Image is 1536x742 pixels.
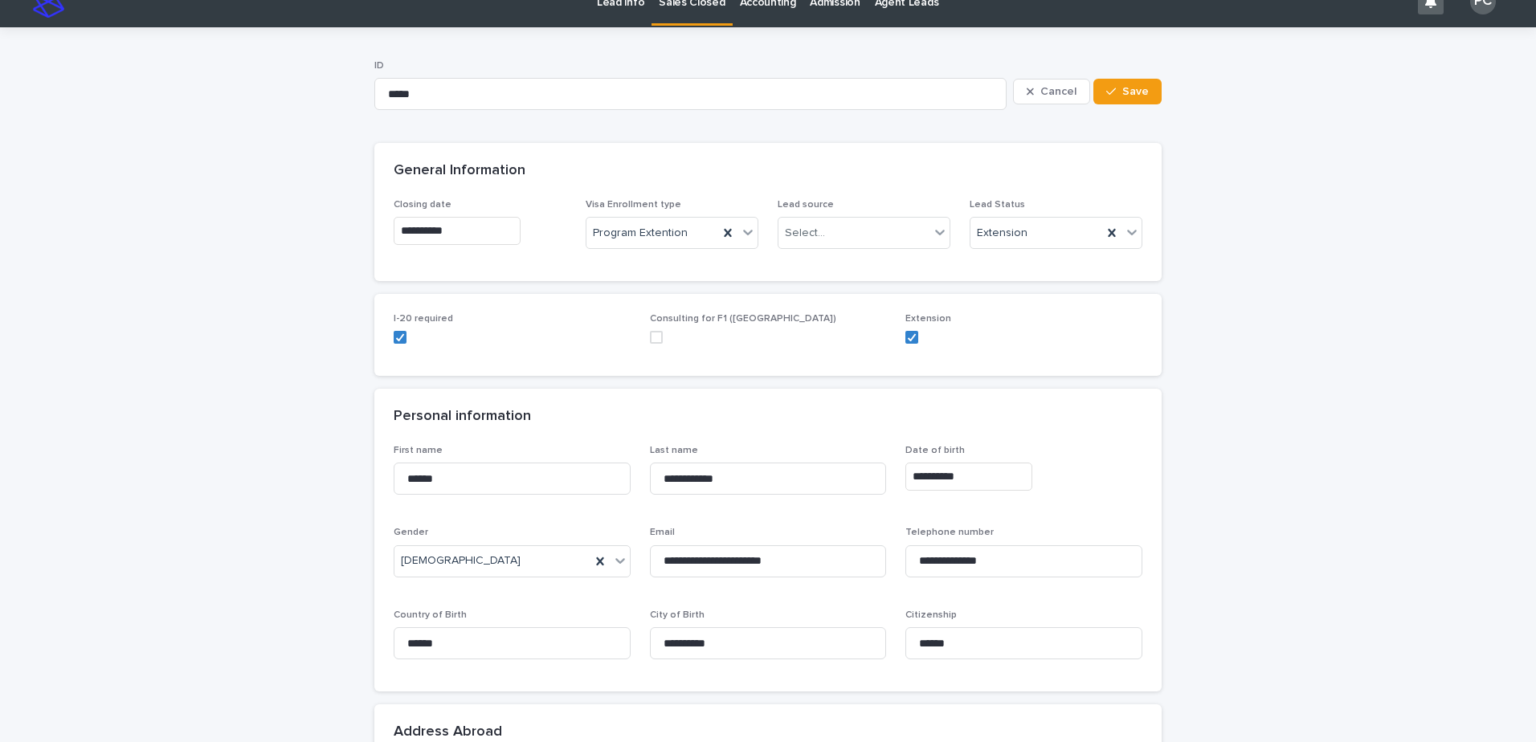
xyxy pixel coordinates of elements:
[394,200,451,210] span: Closing date
[650,446,698,455] span: Last name
[905,610,957,620] span: Citizenship
[401,552,521,569] span: [DEMOGRAPHIC_DATA]
[977,225,1027,242] span: Extension
[1122,86,1149,97] span: Save
[650,610,705,620] span: City of Birth
[586,200,681,210] span: Visa Enrollment type
[394,528,428,537] span: Gender
[374,61,384,71] span: ID
[905,528,994,537] span: Telephone number
[778,200,834,210] span: Lead source
[394,314,453,324] span: I-20 required
[650,314,836,324] span: Consulting for F1 ([GEOGRAPHIC_DATA])
[394,610,467,620] span: Country of Birth
[970,200,1025,210] span: Lead Status
[394,724,502,741] h2: Address Abroad
[1013,79,1090,104] button: Cancel
[905,446,965,455] span: Date of birth
[394,446,443,455] span: First name
[1040,86,1076,97] span: Cancel
[785,225,825,242] div: Select...
[394,408,531,426] h2: Personal information
[650,528,675,537] span: Email
[394,162,525,180] h2: General Information
[1093,79,1162,104] button: Save
[593,225,688,242] span: Program Extention
[905,314,951,324] span: Extension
